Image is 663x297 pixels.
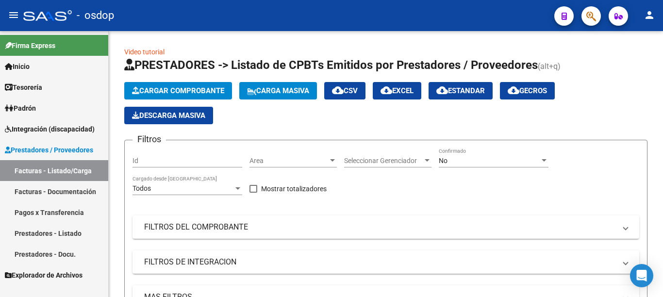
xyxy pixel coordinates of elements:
[5,82,42,93] span: Tesorería
[133,250,639,274] mat-expansion-panel-header: FILTROS DE INTEGRACION
[630,264,653,287] div: Open Intercom Messenger
[124,107,213,124] app-download-masive: Descarga masiva de comprobantes (adjuntos)
[324,82,365,99] button: CSV
[124,58,538,72] span: PRESTADORES -> Listado de CPBTs Emitidos por Prestadores / Proveedores
[436,84,448,96] mat-icon: cloud_download
[239,82,317,99] button: Carga Masiva
[247,86,309,95] span: Carga Masiva
[436,86,485,95] span: Estandar
[124,48,165,56] a: Video tutorial
[508,84,519,96] mat-icon: cloud_download
[5,145,93,155] span: Prestadores / Proveedores
[644,9,655,21] mat-icon: person
[8,9,19,21] mat-icon: menu
[124,107,213,124] button: Descarga Masiva
[5,270,83,280] span: Explorador de Archivos
[133,132,166,146] h3: Filtros
[133,215,639,239] mat-expansion-panel-header: FILTROS DEL COMPROBANTE
[5,40,55,51] span: Firma Express
[124,82,232,99] button: Cargar Comprobante
[5,61,30,72] span: Inicio
[373,82,421,99] button: EXCEL
[5,124,95,134] span: Integración (discapacidad)
[144,222,616,232] mat-panel-title: FILTROS DEL COMPROBANTE
[249,157,328,165] span: Area
[133,184,151,192] span: Todos
[144,257,616,267] mat-panel-title: FILTROS DE INTEGRACION
[261,183,327,195] span: Mostrar totalizadores
[344,157,423,165] span: Seleccionar Gerenciador
[538,62,561,71] span: (alt+q)
[332,84,344,96] mat-icon: cloud_download
[439,157,448,165] span: No
[381,86,414,95] span: EXCEL
[132,86,224,95] span: Cargar Comprobante
[500,82,555,99] button: Gecros
[77,5,114,26] span: - osdop
[429,82,493,99] button: Estandar
[508,86,547,95] span: Gecros
[132,111,205,120] span: Descarga Masiva
[381,84,392,96] mat-icon: cloud_download
[332,86,358,95] span: CSV
[5,103,36,114] span: Padrón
